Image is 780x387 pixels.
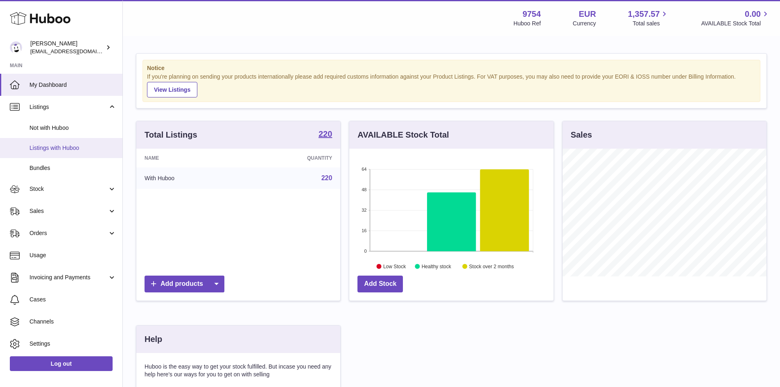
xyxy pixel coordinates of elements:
span: [EMAIL_ADDRESS][DOMAIN_NAME] [30,48,120,54]
strong: 9754 [522,9,541,20]
a: 220 [319,130,332,140]
strong: EUR [579,9,596,20]
span: Sales [29,207,108,215]
span: Invoicing and Payments [29,274,108,281]
h3: AVAILABLE Stock Total [357,129,449,140]
th: Quantity [244,149,340,167]
text: 48 [362,187,367,192]
text: Stock over 2 months [469,263,514,269]
div: [PERSON_NAME] [30,40,104,55]
a: Add Stock [357,276,403,292]
div: If you're planning on sending your products internationally please add required customs informati... [147,73,756,97]
text: Healthy stock [422,263,452,269]
span: 1,357.57 [628,9,660,20]
span: Cases [29,296,116,303]
span: Orders [29,229,108,237]
span: Usage [29,251,116,259]
span: Listings with Huboo [29,144,116,152]
span: AVAILABLE Stock Total [701,20,770,27]
span: Not with Huboo [29,124,116,132]
div: Huboo Ref [513,20,541,27]
img: internalAdmin-9754@internal.huboo.com [10,41,22,54]
h3: Total Listings [145,129,197,140]
text: 16 [362,228,367,233]
a: Log out [10,356,113,371]
a: Add products [145,276,224,292]
span: Bundles [29,164,116,172]
span: Settings [29,340,116,348]
div: Currency [573,20,596,27]
strong: Notice [147,64,756,72]
p: Huboo is the easy way to get your stock fulfilled. But incase you need any help here's our ways f... [145,363,332,378]
span: 0.00 [745,9,761,20]
text: 32 [362,208,367,213]
text: 0 [364,249,367,253]
h3: Sales [571,129,592,140]
th: Name [136,149,244,167]
td: With Huboo [136,167,244,189]
strong: 220 [319,130,332,138]
text: Low Stock [383,263,406,269]
a: 1,357.57 Total sales [628,9,669,27]
span: Total sales [633,20,669,27]
h3: Help [145,334,162,345]
text: 64 [362,167,367,172]
span: Listings [29,103,108,111]
a: 0.00 AVAILABLE Stock Total [701,9,770,27]
span: Stock [29,185,108,193]
span: Channels [29,318,116,326]
a: 220 [321,174,332,181]
a: View Listings [147,82,197,97]
span: My Dashboard [29,81,116,89]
